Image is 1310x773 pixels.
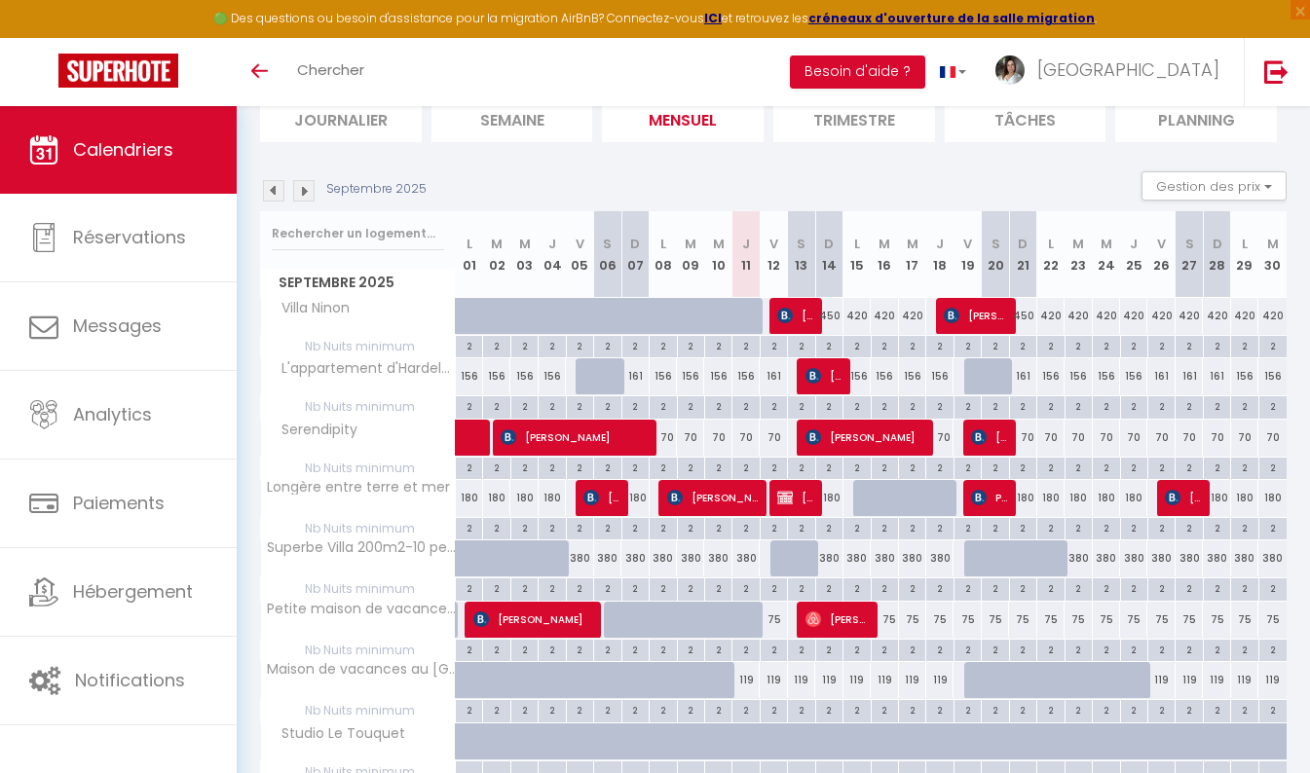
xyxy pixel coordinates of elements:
span: L'appartement d'Hardelot [264,358,459,380]
div: 2 [1121,336,1147,354]
div: 70 [1147,420,1175,456]
th: 09 [677,211,704,298]
div: 420 [1065,298,1092,334]
div: 156 [1093,358,1120,394]
div: 2 [622,336,649,354]
div: 2 [843,458,870,476]
abbr: M [907,235,918,253]
span: [PERSON_NAME] [777,479,815,516]
div: 2 [622,458,649,476]
div: 2 [1204,518,1230,536]
a: ... [GEOGRAPHIC_DATA] [981,38,1244,106]
abbr: V [576,235,584,253]
div: 2 [761,336,787,354]
div: 2 [926,396,953,415]
div: 2 [816,396,842,415]
div: 2 [650,518,676,536]
div: 2 [732,518,759,536]
div: 2 [1259,458,1287,476]
abbr: J [742,235,750,253]
div: 2 [1010,336,1036,354]
div: 2 [539,336,565,354]
div: 2 [816,518,842,536]
div: 2 [1231,458,1257,476]
div: 2 [732,336,759,354]
button: Gestion des prix [1142,171,1287,201]
abbr: D [824,235,834,253]
span: [PERSON_NAME] [583,479,621,516]
input: Rechercher un logement... [272,216,444,251]
div: 2 [1093,458,1119,476]
div: 2 [1176,458,1202,476]
div: 156 [704,358,731,394]
div: 420 [1258,298,1287,334]
div: 2 [843,396,870,415]
div: 2 [954,458,981,476]
div: 2 [650,458,676,476]
div: 2 [843,336,870,354]
div: 2 [788,336,814,354]
th: 27 [1176,211,1203,298]
div: 2 [1037,458,1064,476]
div: 70 [760,420,787,456]
div: 2 [761,518,787,536]
th: 08 [650,211,677,298]
div: 2 [761,396,787,415]
div: 2 [456,336,482,354]
div: 156 [899,358,926,394]
li: Mensuel [602,94,764,142]
div: 2 [567,396,593,415]
div: 156 [1258,358,1287,394]
div: 2 [1037,396,1064,415]
strong: ICI [704,10,722,26]
div: 70 [1203,420,1230,456]
div: 2 [1176,518,1202,536]
th: 03 [510,211,538,298]
a: créneaux d'ouverture de la salle migration [808,10,1095,26]
div: 2 [1066,518,1092,536]
div: 2 [539,396,565,415]
div: 2 [872,336,898,354]
th: 29 [1231,211,1258,298]
button: Besoin d'aide ? [790,55,925,89]
div: 2 [622,396,649,415]
div: 2 [594,336,620,354]
div: 2 [816,458,842,476]
span: [PERSON_NAME] [805,357,843,394]
div: 2 [1259,396,1287,415]
div: 2 [899,458,925,476]
div: 70 [926,420,954,456]
div: 2 [1148,396,1175,415]
abbr: S [797,235,805,253]
abbr: L [1242,235,1248,253]
div: 156 [1231,358,1258,394]
div: 70 [1093,420,1120,456]
th: 21 [1009,211,1036,298]
div: 2 [1093,396,1119,415]
div: 2 [872,396,898,415]
span: Villa Ninon [264,298,355,319]
img: ... [995,55,1025,85]
th: 07 [621,211,649,298]
div: 2 [705,336,731,354]
div: 2 [678,458,704,476]
div: 2 [622,518,649,536]
div: 70 [650,420,677,456]
li: Planning [1115,94,1277,142]
div: 420 [1147,298,1175,334]
div: 2 [650,396,676,415]
th: 22 [1037,211,1065,298]
div: 2 [456,396,482,415]
div: 180 [1231,480,1258,516]
div: 2 [1259,336,1287,354]
div: 180 [539,480,566,516]
div: 156 [677,358,704,394]
div: 70 [1009,420,1036,456]
div: 161 [1009,358,1036,394]
span: [PERSON_NAME] [971,419,1009,456]
div: 161 [1147,358,1175,394]
span: Réservations [73,225,186,249]
div: 156 [483,358,510,394]
div: 420 [1037,298,1065,334]
div: 156 [1120,358,1147,394]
